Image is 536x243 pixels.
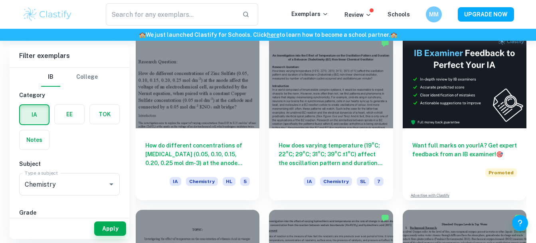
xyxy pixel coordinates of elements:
button: Apply [94,221,126,236]
a: Advertise with Clastify [411,193,449,198]
span: HL [223,177,235,186]
button: Open [106,179,117,190]
span: SL [357,177,369,186]
button: UPGRADE NOW [458,7,514,22]
a: here [267,32,279,38]
h6: How does varying temperature (19°C; 22°C; 29°C; 31°C; 39°C ±1°C) affect the oscillation pattern a... [279,141,383,167]
a: Want full marks on yourIA? Get expert feedback from an IB examiner!PromotedAdvertise with Clastify [403,35,526,200]
span: 7 [374,177,384,186]
h6: Category [19,91,120,100]
span: Chemistry [320,177,352,186]
a: Schools [388,11,410,18]
span: 🎯 [496,151,503,157]
h6: How do different concentrations of [MEDICAL_DATA] (0.05, 0.10, 0.15, 0.20, 0.25 mol dm-3) at the ... [145,141,250,167]
p: Exemplars [291,10,328,18]
button: MM [426,6,442,22]
a: How do different concentrations of [MEDICAL_DATA] (0.05, 0.10, 0.15, 0.20, 0.25 mol dm-3) at the ... [136,35,259,200]
button: IA [20,105,49,124]
span: IA [304,177,315,186]
button: Help and Feedback [512,215,528,231]
button: Notes [20,130,49,149]
button: EE [55,105,84,124]
img: Marked [381,214,389,222]
h6: Filter exemplars [10,45,129,67]
button: IB [41,68,60,87]
img: Marked [514,214,522,222]
img: Marked [381,39,389,47]
p: Review [344,10,372,19]
button: College [76,68,98,87]
label: Type a subject [25,169,58,176]
h6: Grade [19,208,120,217]
h6: Want full marks on your IA ? Get expert feedback from an IB examiner! [412,141,517,159]
span: 🏫 [139,32,146,38]
h6: We just launched Clastify for Schools. Click to learn how to become a school partner. [2,30,534,39]
button: TOK [90,105,119,124]
img: Thumbnail [403,35,526,128]
span: 5 [240,177,250,186]
div: Filter type choice [41,68,98,87]
h6: MM [429,10,438,19]
span: IA [170,177,181,186]
span: Promoted [485,168,517,177]
a: How does varying temperature (19°C; 22°C; 29°C; 31°C; 39°C ±1°C) affect the oscillation pattern a... [269,35,393,200]
h6: Subject [19,159,120,168]
span: 🏫 [390,32,397,38]
input: Search for any exemplars... [106,3,236,26]
img: Clastify logo [22,6,73,22]
span: Chemistry [186,177,218,186]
